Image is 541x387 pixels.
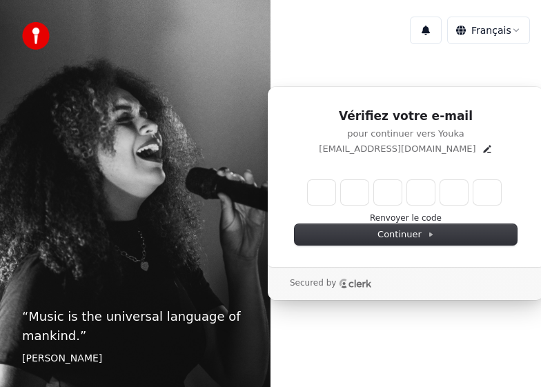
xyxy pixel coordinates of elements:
input: Digit 5 [440,180,468,205]
button: Edit [482,143,493,155]
span: Continuer [377,228,434,241]
p: [EMAIL_ADDRESS][DOMAIN_NAME] [319,143,475,155]
input: Enter verification code. Digit 1 [308,180,335,205]
button: Renvoyer le code [370,213,442,224]
input: Digit 3 [374,180,402,205]
p: Secured by [290,278,336,289]
button: Continuer [295,224,517,245]
h1: Vérifiez votre e-mail [295,108,517,125]
input: Digit 4 [407,180,435,205]
input: Digit 2 [341,180,368,205]
footer: [PERSON_NAME] [22,351,248,365]
a: Clerk logo [339,279,372,288]
div: Verification code input [305,177,504,208]
p: “ Music is the universal language of mankind. ” [22,307,248,346]
p: pour continuer vers Youka [295,128,517,140]
input: Digit 6 [473,180,501,205]
img: youka [22,22,50,50]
